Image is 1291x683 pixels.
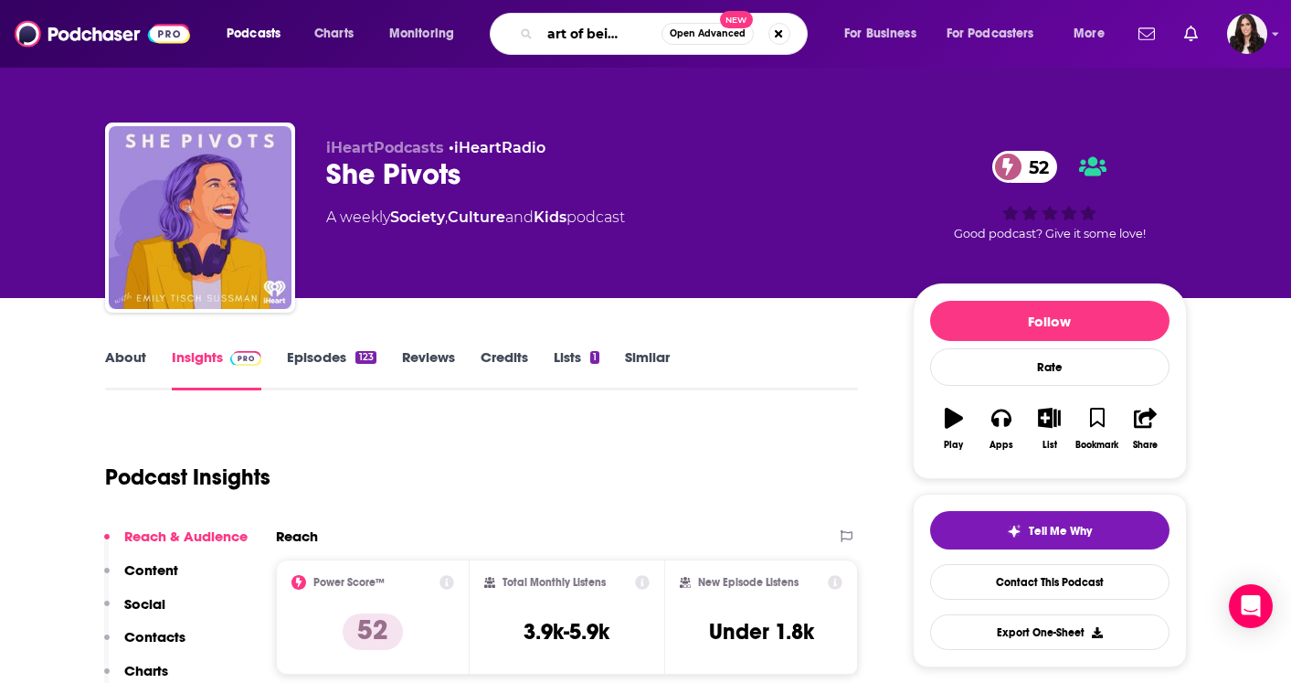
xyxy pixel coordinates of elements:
[1074,21,1105,47] span: More
[540,19,661,48] input: Search podcasts, credits, & more...
[989,440,1013,451] div: Apps
[313,576,385,589] h2: Power Score™
[505,208,534,226] span: and
[302,19,365,48] a: Charts
[326,139,444,156] span: iHeartPodcasts
[661,23,754,45] button: Open AdvancedNew
[124,595,165,613] p: Social
[104,528,248,561] button: Reach & Audience
[1061,19,1127,48] button: open menu
[326,207,625,229] div: A weekly podcast
[105,348,146,390] a: About
[1177,18,1205,49] a: Show notifications dropdown
[524,618,609,646] h3: 3.9k-5.9k
[935,19,1061,48] button: open menu
[124,628,185,646] p: Contacts
[930,301,1169,341] button: Follow
[15,16,190,51] img: Podchaser - Follow, Share and Rate Podcasts
[445,208,448,226] span: ,
[709,618,814,646] h3: Under 1.8k
[930,396,978,462] button: Play
[402,348,455,390] a: Reviews
[944,440,963,451] div: Play
[992,151,1058,183] a: 52
[1011,151,1058,183] span: 52
[287,348,376,390] a: Episodes123
[1227,14,1267,54] button: Show profile menu
[1227,14,1267,54] img: User Profile
[104,561,178,595] button: Content
[503,576,606,589] h2: Total Monthly Listens
[214,19,304,48] button: open menu
[449,139,545,156] span: •
[720,11,753,28] span: New
[276,528,318,545] h2: Reach
[930,564,1169,600] a: Contact This Podcast
[930,511,1169,550] button: tell me why sparkleTell Me Why
[124,561,178,579] p: Content
[481,348,528,390] a: Credits
[109,126,291,309] img: She Pivots
[1229,584,1273,628] div: Open Intercom Messenger
[104,595,165,629] button: Social
[1227,14,1267,54] span: Logged in as RebeccaShapiro
[1029,524,1092,539] span: Tell Me Why
[376,19,478,48] button: open menu
[1007,524,1021,539] img: tell me why sparkle
[978,396,1025,462] button: Apps
[227,21,280,47] span: Podcasts
[230,351,262,366] img: Podchaser Pro
[1025,396,1073,462] button: List
[390,208,445,226] a: Society
[314,21,354,47] span: Charts
[930,348,1169,386] div: Rate
[831,19,939,48] button: open menu
[389,21,454,47] span: Monitoring
[105,464,270,491] h1: Podcast Insights
[124,662,168,679] p: Charts
[947,21,1034,47] span: For Podcasters
[670,29,746,38] span: Open Advanced
[698,576,799,589] h2: New Episode Listens
[1133,440,1158,451] div: Share
[454,139,545,156] a: iHeartRadio
[1075,440,1118,451] div: Bookmark
[355,351,376,364] div: 123
[507,13,825,55] div: Search podcasts, credits, & more...
[172,348,262,390] a: InsightsPodchaser Pro
[1042,440,1057,451] div: List
[625,348,670,390] a: Similar
[954,227,1146,240] span: Good podcast? Give it some love!
[1121,396,1169,462] button: Share
[124,528,248,545] p: Reach & Audience
[844,21,916,47] span: For Business
[534,208,566,226] a: Kids
[590,351,599,364] div: 1
[913,139,1187,252] div: 52Good podcast? Give it some love!
[104,628,185,662] button: Contacts
[448,208,505,226] a: Culture
[343,614,403,650] p: 52
[1074,396,1121,462] button: Bookmark
[930,614,1169,650] button: Export One-Sheet
[1131,18,1162,49] a: Show notifications dropdown
[554,348,599,390] a: Lists1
